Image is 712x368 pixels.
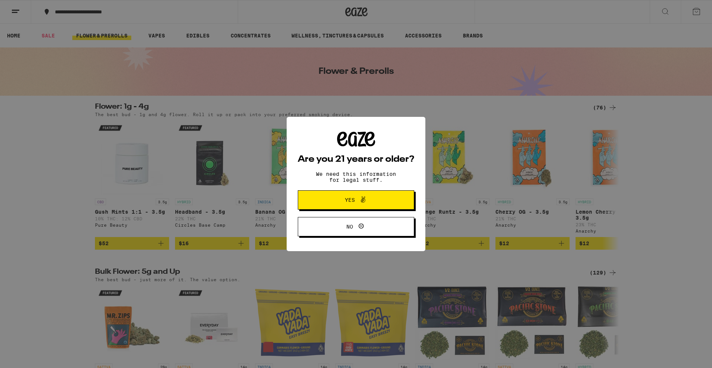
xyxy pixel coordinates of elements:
span: Hi. Need any help? [4,5,53,11]
button: No [298,217,414,236]
span: Yes [345,197,355,203]
h2: Are you 21 years or older? [298,155,414,164]
span: No [346,224,353,229]
button: Yes [298,190,414,210]
p: We need this information for legal stuff. [310,171,402,183]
